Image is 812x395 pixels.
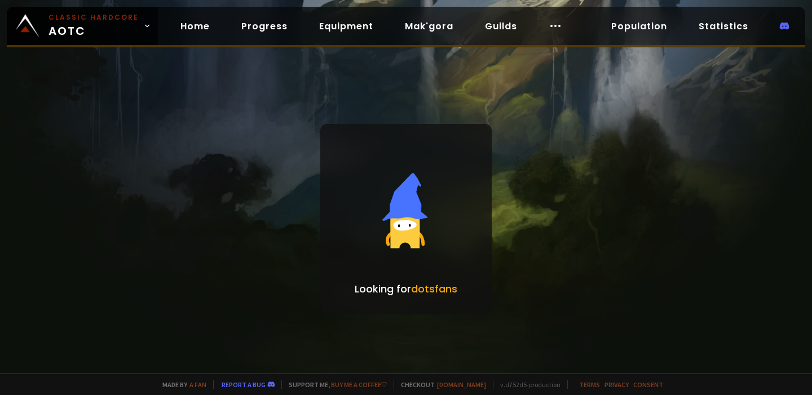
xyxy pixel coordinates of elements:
[396,15,462,38] a: Mak'gora
[394,380,486,389] span: Checkout
[156,380,206,389] span: Made by
[411,282,457,296] span: dotsfans
[493,380,561,389] span: v. d752d5 - production
[602,15,676,38] a: Population
[222,380,266,389] a: Report a bug
[437,380,486,389] a: [DOMAIN_NAME]
[690,15,757,38] a: Statistics
[310,15,382,38] a: Equipment
[355,281,457,296] p: Looking for
[189,380,206,389] a: a fan
[171,15,219,38] a: Home
[604,380,629,389] a: Privacy
[48,12,139,23] small: Classic Hardcore
[331,380,387,389] a: Buy me a coffee
[476,15,526,38] a: Guilds
[7,7,158,45] a: Classic HardcoreAOTC
[633,380,663,389] a: Consent
[232,15,297,38] a: Progress
[579,380,600,389] a: Terms
[48,12,139,39] span: AOTC
[281,380,387,389] span: Support me,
